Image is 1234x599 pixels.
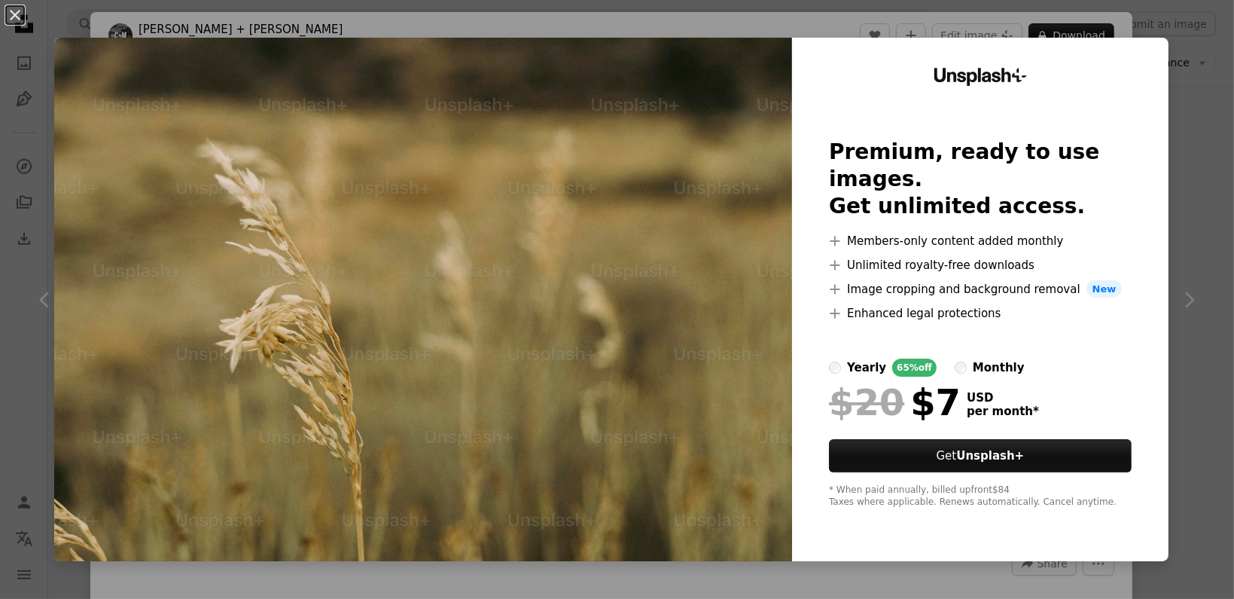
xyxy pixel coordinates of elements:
[973,359,1025,377] div: monthly
[829,439,1132,472] button: GetUnsplash+
[967,405,1039,418] span: per month *
[829,484,1132,509] div: * When paid annually, billed upfront $84 Taxes where applicable. Renews automatically. Cancel any...
[829,256,1132,274] li: Unlimited royalty-free downloads
[847,359,886,377] div: yearly
[892,359,937,377] div: 65% off
[1086,280,1123,298] span: New
[829,383,904,422] span: $20
[829,232,1132,250] li: Members-only content added monthly
[829,383,961,422] div: $7
[829,304,1132,322] li: Enhanced legal protections
[829,139,1132,220] h2: Premium, ready to use images. Get unlimited access.
[967,391,1039,405] span: USD
[956,449,1024,463] strong: Unsplash+
[955,362,967,374] input: monthly
[829,280,1132,298] li: Image cropping and background removal
[829,362,841,374] input: yearly65%off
